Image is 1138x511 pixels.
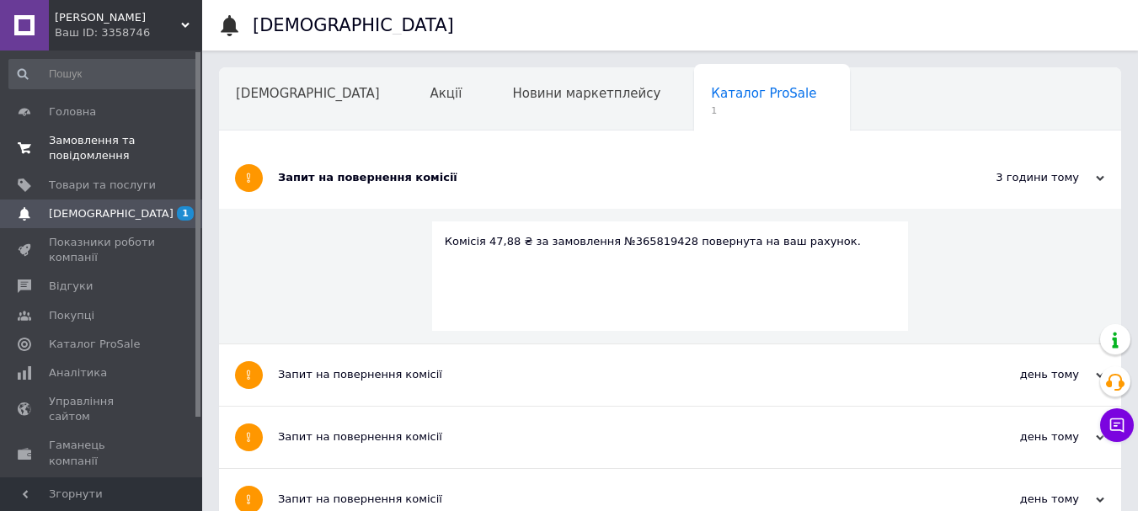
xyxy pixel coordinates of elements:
[253,15,454,35] h1: [DEMOGRAPHIC_DATA]
[278,367,936,382] div: Запит на повернення комісії
[49,438,156,468] span: Гаманець компанії
[55,10,181,25] span: Світ Вихованця
[936,429,1104,444] div: день тому
[49,279,93,294] span: Відгуки
[49,178,156,193] span: Товари та послуги
[49,133,156,163] span: Замовлення та повідомлення
[49,308,94,323] span: Покупці
[711,104,816,117] span: 1
[430,86,462,101] span: Акції
[711,86,816,101] span: Каталог ProSale
[49,337,140,352] span: Каталог ProSale
[236,86,380,101] span: [DEMOGRAPHIC_DATA]
[512,86,660,101] span: Новини маркетплейсу
[936,170,1104,185] div: 3 години тому
[936,492,1104,507] div: день тому
[177,206,194,221] span: 1
[49,365,107,381] span: Аналітика
[49,104,96,120] span: Головна
[8,59,199,89] input: Пошук
[278,492,936,507] div: Запит на повернення комісії
[55,25,202,40] div: Ваш ID: 3358746
[445,234,896,249] div: Комісія 47,88 ₴ за замовлення №365819428 повернута на ваш рахунок.
[1100,408,1134,442] button: Чат з покупцем
[936,367,1104,382] div: день тому
[278,429,936,444] div: Запит на повернення комісії
[49,206,174,221] span: [DEMOGRAPHIC_DATA]
[49,394,156,424] span: Управління сайтом
[278,170,936,185] div: Запит на повернення комісії
[49,235,156,265] span: Показники роботи компанії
